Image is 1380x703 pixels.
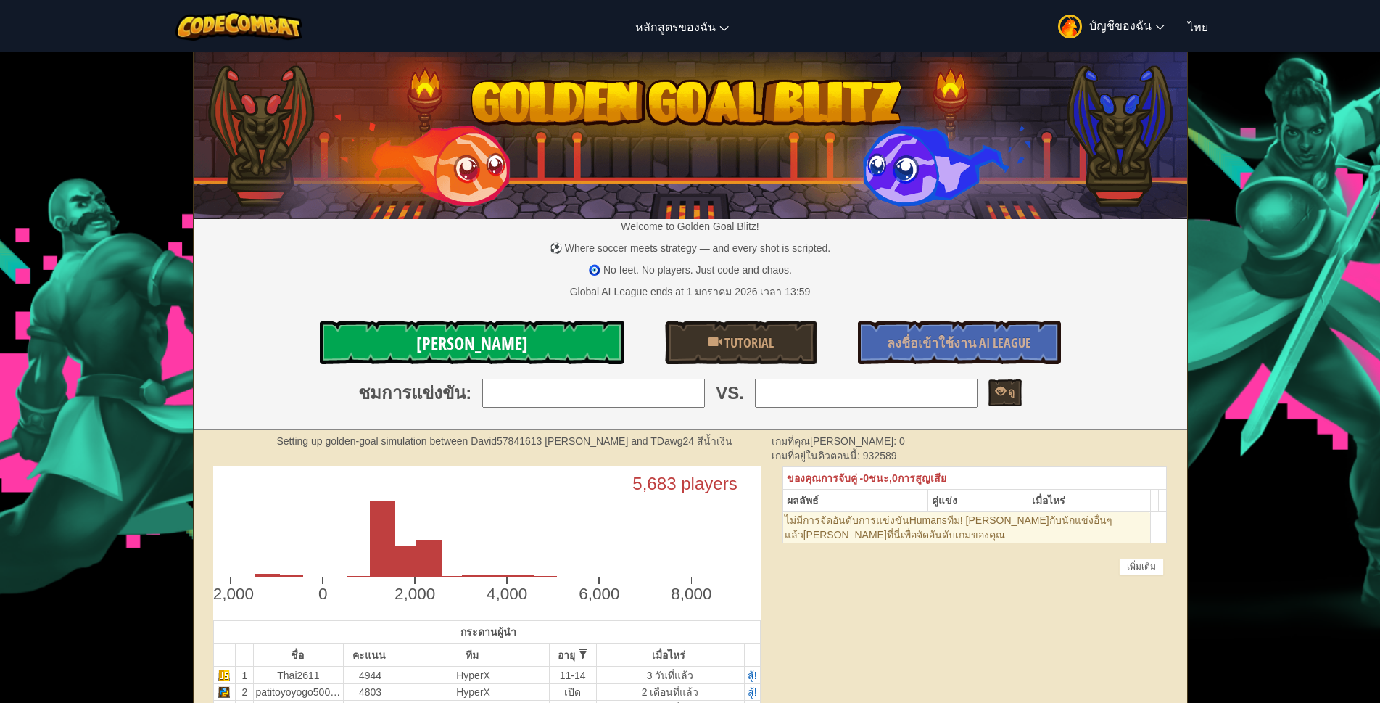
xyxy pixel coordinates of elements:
[596,667,744,684] td: 3 วันที่แล้ว
[194,241,1187,255] p: ⚽ Where soccer meets strategy — and every shot is scripted.
[487,585,527,603] text: 4,000
[869,472,892,484] span: ชนะ,
[579,585,619,603] text: 6,000
[194,219,1187,234] p: Welcome to Golden Goal Blitz!
[1028,490,1151,512] th: เมื่อไหร่
[549,683,596,700] td: เปิด
[416,332,528,355] span: [PERSON_NAME]
[898,472,946,484] span: การสูญเสีย
[397,667,549,684] td: HyperX
[570,284,811,299] div: Global AI League ends at 1 มกราคม 2026 เวลา 13:59
[343,683,397,700] td: 4803
[175,11,302,41] img: CodeCombat logo
[671,585,711,603] text: 8,000
[772,435,899,447] span: เกมที่คุณ[PERSON_NAME]:
[899,435,905,447] span: 0
[1119,558,1164,575] div: เพิ่มเติม
[748,670,757,681] a: สู้!
[887,334,1031,352] span: ลงชื่อเข้าใช้งาน AI League
[632,474,737,493] text: 5,683 players
[194,263,1187,277] p: 🧿 No feet. No players. Just code and chaos.
[821,472,864,484] span: การจับคู่ -
[858,321,1061,364] a: ลงชื่อเข้าใช้งาน AI League
[787,472,821,484] span: ของคุณ
[716,381,744,406] span: VS.
[194,46,1187,219] img: Golden Goal
[782,490,904,512] th: ผลลัพธ์
[635,19,716,34] span: หลักสูตรของฉัน
[1058,15,1082,38] img: avatar
[1181,7,1215,46] a: ไทย
[236,683,254,700] td: 2
[318,585,327,603] text: 0
[785,514,909,526] span: ไม่มีการจัดอันดับการแข่งขัน
[549,667,596,684] td: 11-14
[549,644,596,667] th: อายุ
[1006,385,1015,398] span: ดู
[358,381,466,406] span: ชมการแข่งขัน
[722,334,774,352] span: Tutorial
[397,683,549,700] td: HyperX
[785,514,1112,540] span: ทีม! [PERSON_NAME]กับนักแข่งอื่นๆ แล้ว[PERSON_NAME]ที่นี่เพื่อจัดอันดับเกมของคุณ
[254,667,343,684] td: Thai2611
[748,686,757,698] a: สู้!
[397,644,549,667] th: ทีม
[254,683,343,700] td: patitoyoyogo5000+gplus
[394,585,435,603] text: 2,000
[863,450,897,461] span: 932589
[665,321,817,364] a: Tutorial
[782,512,1151,543] td: Humans
[772,450,863,461] span: เกมที่อยู่ในคิวตอนนี้:
[928,490,1028,512] th: คู่แข่ง
[254,644,343,667] th: ชื่อ
[343,667,397,684] td: 4944
[596,683,744,700] td: 2 เดือนที่แล้ว
[628,7,736,46] a: หลักสูตรของฉัน
[236,667,254,684] td: 1
[596,644,744,667] th: เมื่อไหร่
[343,644,397,667] th: คะแนน
[782,467,1167,490] th: 0 0
[207,585,254,603] text: -2,000
[466,381,471,406] span: :
[277,435,733,447] strong: Setting up golden-goal simulation between David57841613 [PERSON_NAME] and TDawg24 สีน้ำเงิน
[1188,19,1208,34] span: ไทย
[1051,3,1172,49] a: บัญชีของฉัน
[460,626,516,638] span: กระดานผู้นำ
[1089,17,1165,33] span: บัญชีของฉัน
